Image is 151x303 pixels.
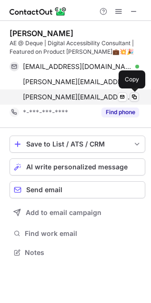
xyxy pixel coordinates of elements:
[23,62,132,71] span: [EMAIL_ADDRESS][DOMAIN_NAME]
[10,29,73,38] div: [PERSON_NAME]
[10,227,145,240] button: Find work email
[10,158,145,176] button: AI write personalized message
[26,186,62,194] span: Send email
[10,6,67,17] img: ContactOut v5.3.10
[26,140,129,148] div: Save to List / ATS / CRM
[10,204,145,221] button: Add to email campaign
[10,39,145,56] div: AE @ Deque | Digital Accessibility Consultant | Featured on Product [PERSON_NAME]💼💥🎉
[10,136,145,153] button: save-profile-one-click
[25,229,141,238] span: Find work email
[10,246,145,259] button: Notes
[26,163,128,171] span: AI write personalized message
[25,248,141,257] span: Notes
[23,93,132,101] span: [PERSON_NAME][EMAIL_ADDRESS][PERSON_NAME][DOMAIN_NAME]
[23,78,132,86] span: [PERSON_NAME][EMAIL_ADDRESS][PERSON_NAME][DOMAIN_NAME]
[26,209,101,216] span: Add to email campaign
[101,108,139,117] button: Reveal Button
[10,181,145,198] button: Send email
